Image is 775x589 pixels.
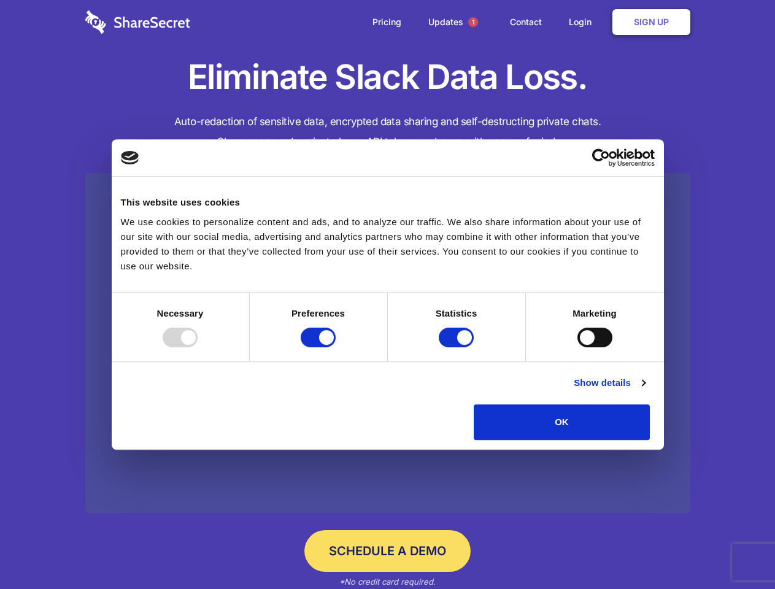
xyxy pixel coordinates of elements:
img: logo [121,151,139,164]
a: Sign Up [612,9,690,35]
strong: Preferences [291,308,345,318]
img: logo-wordmark-white-trans-d4663122ce5f474addd5e946df7df03e33cb6a1c49d2221995e7729f52c070b2.svg [85,10,190,34]
span: 1 [468,17,478,27]
h4: Auto-redaction of sensitive data, encrypted data sharing and self-destructing private chats. Shar... [85,112,690,152]
button: OK [474,404,650,440]
strong: Marketing [573,308,617,318]
a: Contact [498,3,554,41]
a: Pricing [360,3,414,41]
a: Show details [574,375,645,390]
em: *No credit card required. [339,577,436,587]
strong: Necessary [157,308,204,318]
strong: Statistics [436,308,477,318]
div: We use cookies to personalize content and ads, and to analyze our traffic. We also share informat... [121,215,655,274]
a: Login [557,3,610,41]
h1: Eliminate Slack Data Loss. [85,55,690,99]
a: Schedule a Demo [304,530,471,572]
div: This website uses cookies [121,195,655,210]
a: Usercentrics Cookiebot - opens in a new window [547,148,655,167]
a: Wistia video thumbnail [85,173,690,514]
